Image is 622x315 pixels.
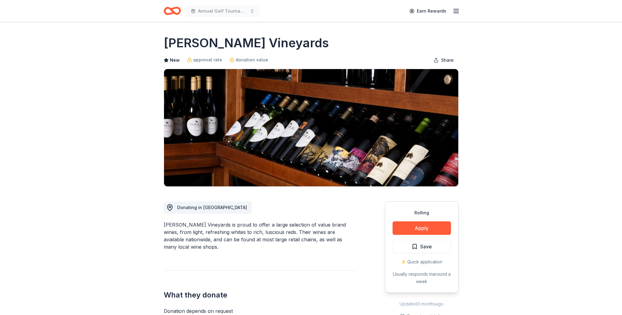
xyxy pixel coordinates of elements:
[186,5,260,17] button: Annual Golf Tournament Fundraiser
[393,240,451,253] button: Save
[164,69,458,186] img: Image for Bogle Vineyards
[177,205,247,210] span: Donating in [GEOGRAPHIC_DATA]
[164,307,355,315] div: Donation depends on request
[187,56,222,64] a: approval rate
[236,56,268,64] span: donation value
[164,221,355,251] div: [PERSON_NAME] Vineyards is proud to offer a large selection of value brand wines, from light, ref...
[441,56,454,64] span: Share
[393,209,451,216] div: Rolling
[164,4,181,18] a: Home
[393,270,451,285] div: Usually responds in around a week
[198,7,247,15] span: Annual Golf Tournament Fundraiser
[193,56,222,64] span: approval rate
[170,56,180,64] span: New
[420,243,432,251] span: Save
[393,258,451,266] div: ⚡️ Quick application
[229,56,268,64] a: donation value
[164,34,329,52] h1: [PERSON_NAME] Vineyards
[164,290,355,300] h2: What they donate
[385,300,459,308] div: Updated 3 months ago
[406,6,450,17] a: Earn Rewards
[393,221,451,235] button: Apply
[429,54,459,66] button: Share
